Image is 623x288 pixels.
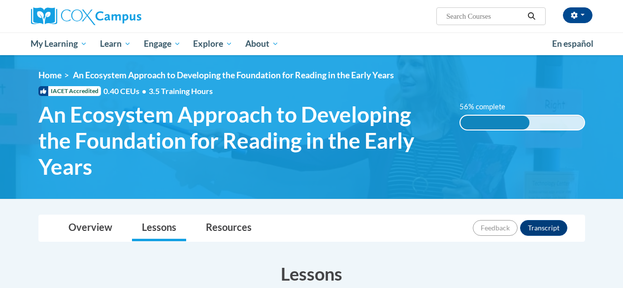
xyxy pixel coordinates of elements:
span: 3.5 Training Hours [149,86,213,96]
button: Search [524,10,539,22]
span: About [245,38,279,50]
span: IACET Accredited [38,86,101,96]
a: Cox Campus [31,7,208,25]
span: En español [552,38,593,49]
img: Cox Campus [31,7,141,25]
span: Engage [144,38,181,50]
a: My Learning [25,32,94,55]
a: About [239,32,285,55]
label: 56% complete [459,101,516,112]
a: Explore [187,32,239,55]
a: Engage [137,32,187,55]
a: Overview [59,215,122,241]
button: Account Settings [563,7,592,23]
h3: Lessons [38,261,585,286]
button: Transcript [520,220,567,236]
span: Explore [193,38,232,50]
a: Home [38,70,62,80]
span: 0.40 CEUs [103,86,149,96]
span: • [142,86,146,96]
span: An Ecosystem Approach to Developing the Foundation for Reading in the Early Years [73,70,394,80]
a: Lessons [132,215,186,241]
span: An Ecosystem Approach to Developing the Foundation for Reading in the Early Years [38,101,445,179]
button: Feedback [473,220,518,236]
a: Resources [196,215,262,241]
input: Search Courses [445,10,524,22]
span: My Learning [31,38,87,50]
div: 56% complete [460,116,530,129]
span: Learn [100,38,131,50]
a: Learn [94,32,137,55]
div: Main menu [24,32,600,55]
a: En español [546,33,600,54]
